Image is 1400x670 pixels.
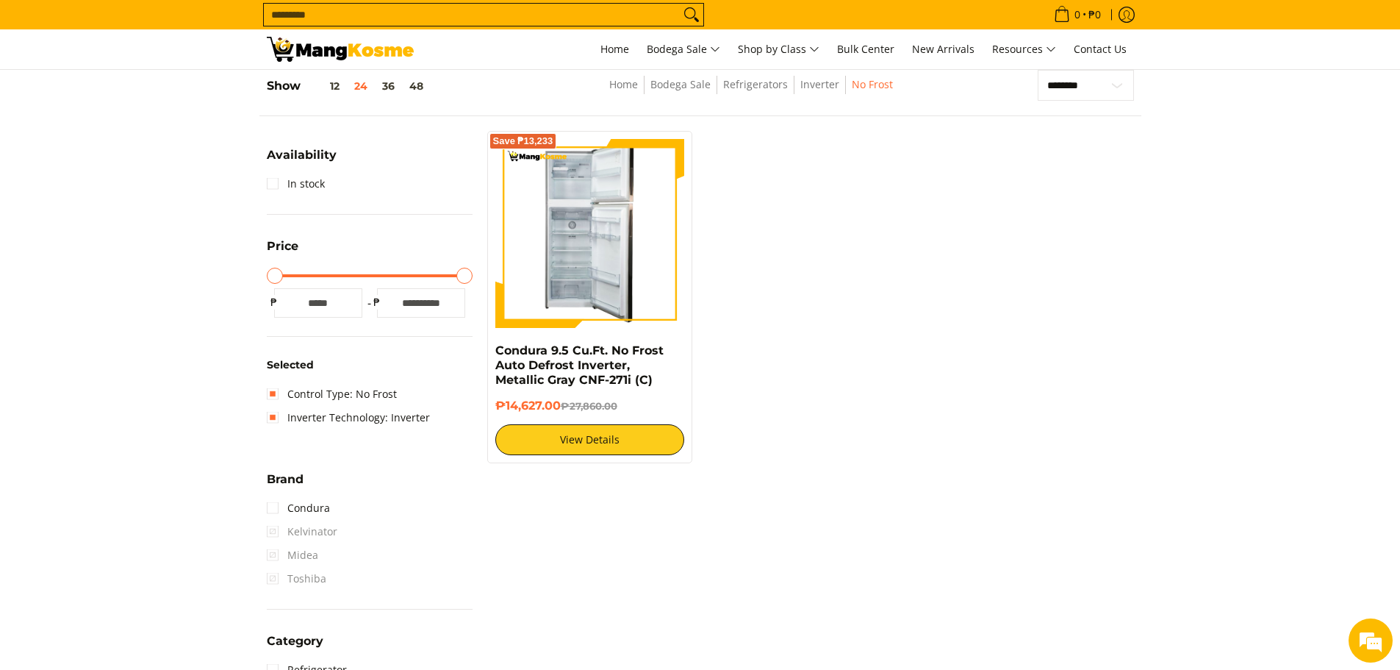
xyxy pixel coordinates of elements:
span: Home [600,42,629,56]
summary: Open [267,474,304,496]
a: Inverter Technology: Inverter [267,406,430,430]
span: Brand [267,474,304,485]
span: 0 [1072,10,1083,20]
span: Toshiba [267,567,326,591]
button: 12 [301,80,347,92]
div: Chat with us now [76,82,247,101]
span: New Arrivals [912,42,974,56]
nav: Main Menu [428,29,1134,69]
h6: ₱14,627.00 [495,399,685,413]
a: Inverter [800,77,839,91]
span: We're online! [85,185,203,334]
button: 24 [347,80,375,92]
a: Home [609,77,638,91]
a: View Details [495,424,685,455]
span: Contact Us [1074,42,1127,56]
span: Save ₱13,233 [493,137,553,146]
img: Condura 9.5 Cu.Ft. No Frost Auto Defrost Inverter, Metallic Gray CNF-271i (C) - 0 [545,139,634,329]
img: Bodega Sale Refrigerator l Mang Kosme: Home Appliances Warehouse Sale [267,37,414,62]
span: ₱ [267,295,281,310]
a: Home [593,29,636,69]
span: Shop by Class [738,40,819,59]
span: No Frost [852,76,893,94]
h5: Show [267,79,431,93]
a: Resources [985,29,1063,69]
span: ₱0 [1086,10,1103,20]
a: Condura 9.5 Cu.Ft. No Frost Auto Defrost Inverter, Metallic Gray CNF-271i (C) [495,343,664,387]
span: • [1049,7,1105,23]
span: Price [267,240,298,252]
del: ₱27,860.00 [561,400,617,412]
button: 36 [375,80,402,92]
a: Shop by Class [730,29,827,69]
span: Bodega Sale [647,40,720,59]
button: 48 [402,80,431,92]
span: Bulk Center [837,42,894,56]
textarea: Type your message and hit 'Enter' [7,402,280,453]
a: Control Type: No Frost [267,382,397,406]
a: Condura [267,496,330,520]
a: In stock [267,172,325,196]
div: Minimize live chat window [241,7,276,43]
a: Refrigerators [723,77,788,91]
a: Bodega Sale [639,29,728,69]
span: Midea [267,544,318,567]
span: Category [267,635,323,647]
button: Search [680,4,703,26]
nav: Breadcrumbs [514,76,988,109]
span: Resources [992,40,1056,59]
span: Availability [267,149,337,161]
a: Contact Us [1066,29,1134,69]
a: Bodega Sale [650,77,711,91]
a: New Arrivals [905,29,982,69]
summary: Open [267,149,337,172]
h6: Selected [267,359,473,372]
summary: Open [267,635,323,658]
span: ₱ [370,295,384,310]
span: Kelvinator [267,520,337,544]
summary: Open [267,240,298,263]
a: Bulk Center [830,29,902,69]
